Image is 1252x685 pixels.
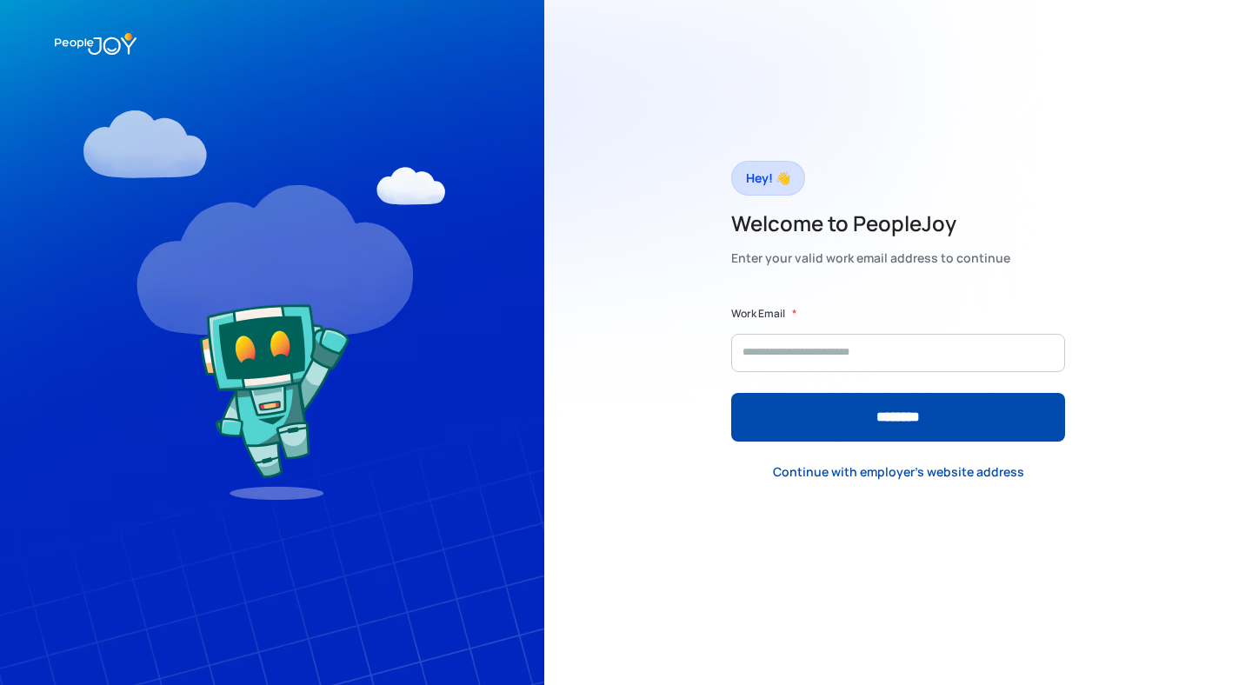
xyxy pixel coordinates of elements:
[731,209,1010,237] h2: Welcome to PeopleJoy
[759,455,1038,490] a: Continue with employer's website address
[773,463,1024,481] div: Continue with employer's website address
[731,246,1010,270] div: Enter your valid work email address to continue
[731,305,1065,442] form: Form
[746,166,790,190] div: Hey! 👋
[731,305,785,323] label: Work Email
